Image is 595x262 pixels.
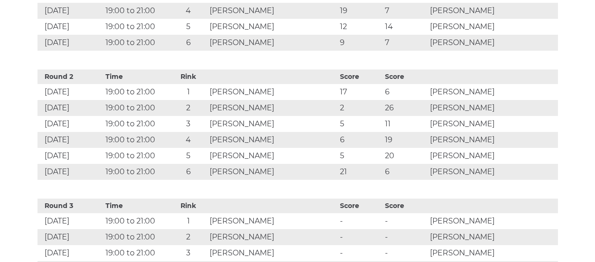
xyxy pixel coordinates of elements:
td: 19 [338,3,383,19]
th: Rink [169,199,207,213]
td: [DATE] [38,19,104,35]
td: [PERSON_NAME] [207,19,338,35]
td: - [338,229,383,245]
td: [PERSON_NAME] [207,116,338,132]
td: 19:00 to 21:00 [103,148,169,164]
td: 19:00 to 21:00 [103,229,169,245]
td: [PERSON_NAME] [207,3,338,19]
td: [PERSON_NAME] [428,19,558,35]
td: 4 [169,3,207,19]
td: [DATE] [38,100,104,116]
td: 6 [169,164,207,180]
td: 9 [338,35,383,51]
th: Round 3 [38,199,104,213]
td: 5 [169,148,207,164]
td: [PERSON_NAME] [207,245,338,261]
td: [PERSON_NAME] [207,213,338,229]
td: 20 [383,148,428,164]
td: 21 [338,164,383,180]
td: 19:00 to 21:00 [103,19,169,35]
td: 7 [383,35,428,51]
td: [PERSON_NAME] [207,148,338,164]
td: [PERSON_NAME] [428,84,558,100]
td: 3 [169,245,207,261]
th: Score [383,199,428,213]
td: 14 [383,19,428,35]
td: 19:00 to 21:00 [103,35,169,51]
td: [DATE] [38,132,104,148]
td: [PERSON_NAME] [207,84,338,100]
td: 5 [169,19,207,35]
td: [DATE] [38,3,104,19]
td: 19:00 to 21:00 [103,84,169,100]
td: [PERSON_NAME] [428,100,558,116]
td: 19:00 to 21:00 [103,132,169,148]
td: 19:00 to 21:00 [103,213,169,229]
td: [PERSON_NAME] [207,132,338,148]
td: - [338,245,383,261]
td: [PERSON_NAME] [428,35,558,51]
td: [PERSON_NAME] [428,245,558,261]
th: Score [338,199,383,213]
td: [DATE] [38,84,104,100]
td: 6 [383,164,428,180]
td: - [383,213,428,229]
td: - [383,229,428,245]
td: [PERSON_NAME] [428,213,558,229]
td: 17 [338,84,383,100]
th: Score [338,69,383,84]
td: 19:00 to 21:00 [103,3,169,19]
td: 2 [169,229,207,245]
td: 2 [338,100,383,116]
td: [DATE] [38,245,104,261]
td: 6 [338,132,383,148]
th: Score [383,69,428,84]
td: [PERSON_NAME] [428,148,558,164]
td: 5 [338,148,383,164]
td: [PERSON_NAME] [428,132,558,148]
td: [PERSON_NAME] [428,3,558,19]
td: 6 [169,35,207,51]
td: 12 [338,19,383,35]
td: [DATE] [38,35,104,51]
td: [DATE] [38,164,104,180]
td: [PERSON_NAME] [207,100,338,116]
td: - [383,245,428,261]
td: 19:00 to 21:00 [103,164,169,180]
td: 7 [383,3,428,19]
td: 6 [383,84,428,100]
td: 19:00 to 21:00 [103,100,169,116]
td: 26 [383,100,428,116]
td: [DATE] [38,229,104,245]
td: 3 [169,116,207,132]
td: - [338,213,383,229]
td: 19:00 to 21:00 [103,116,169,132]
td: 11 [383,116,428,132]
th: Round 2 [38,69,104,84]
td: [PERSON_NAME] [428,164,558,180]
th: Rink [169,69,207,84]
td: [DATE] [38,116,104,132]
td: [PERSON_NAME] [207,229,338,245]
td: [PERSON_NAME] [428,229,558,245]
td: [DATE] [38,213,104,229]
td: 19 [383,132,428,148]
th: Time [103,69,169,84]
td: [DATE] [38,148,104,164]
td: 19:00 to 21:00 [103,245,169,261]
td: 1 [169,84,207,100]
td: [PERSON_NAME] [428,116,558,132]
td: 2 [169,100,207,116]
td: [PERSON_NAME] [207,164,338,180]
td: 4 [169,132,207,148]
th: Time [103,199,169,213]
td: 5 [338,116,383,132]
td: [PERSON_NAME] [207,35,338,51]
td: 1 [169,213,207,229]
